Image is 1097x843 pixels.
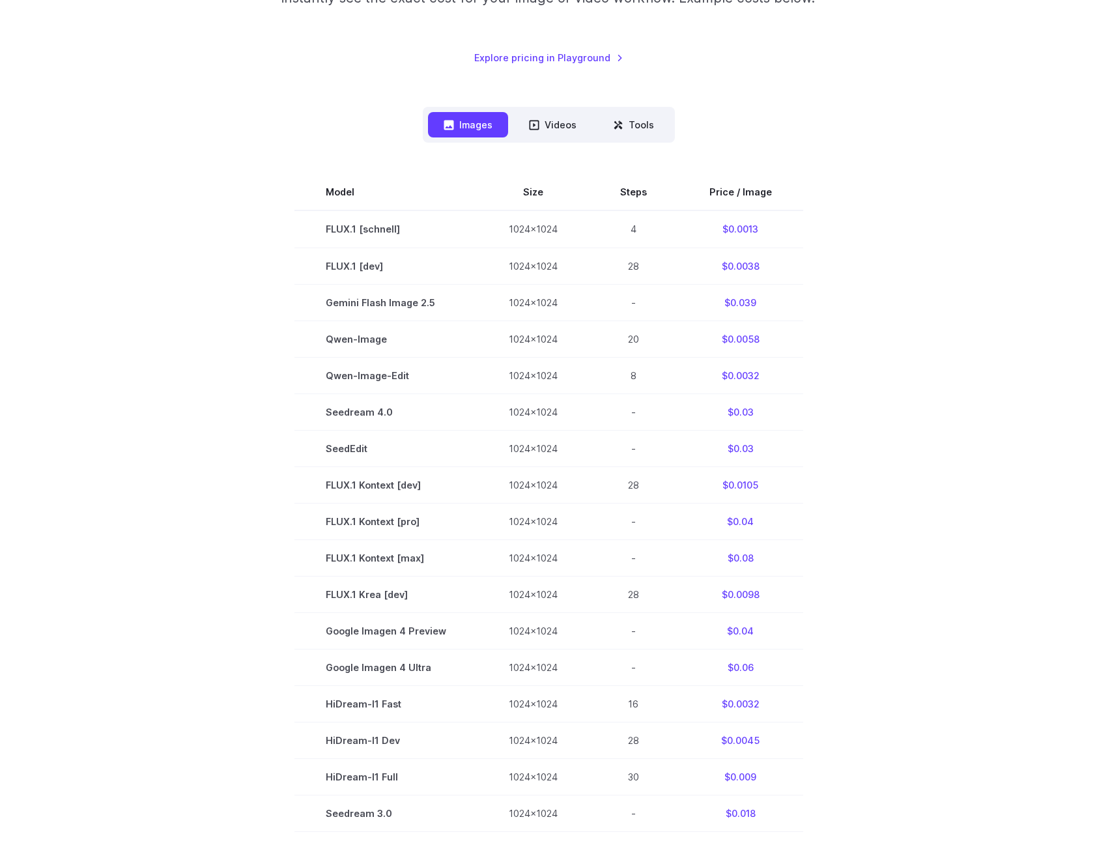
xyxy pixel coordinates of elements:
td: 20 [589,321,678,357]
td: Qwen-Image [294,321,477,357]
td: 1024x1024 [477,722,589,759]
td: FLUX.1 [dev] [294,248,477,284]
td: 1024x1024 [477,321,589,357]
td: 1024x1024 [477,613,589,650]
td: 1024x1024 [477,248,589,284]
td: - [589,430,678,466]
td: $0.018 [678,795,803,832]
button: Images [428,112,508,137]
td: - [589,284,678,321]
td: HiDream-I1 Full [294,759,477,795]
td: FLUX.1 Krea [dev] [294,576,477,612]
td: Qwen-Image-Edit [294,357,477,393]
td: HiDream-I1 Fast [294,686,477,722]
td: 28 [589,248,678,284]
td: $0.03 [678,430,803,466]
td: $0.0105 [678,466,803,503]
td: 1024x1024 [477,357,589,393]
th: Steps [589,174,678,210]
td: 8 [589,357,678,393]
button: Videos [513,112,592,137]
td: $0.0032 [678,686,803,722]
td: $0.08 [678,539,803,576]
td: 1024x1024 [477,686,589,722]
td: 1024x1024 [477,393,589,430]
td: 1024x1024 [477,650,589,686]
td: - [589,539,678,576]
td: 30 [589,759,678,795]
td: $0.04 [678,613,803,650]
td: FLUX.1 Kontext [dev] [294,466,477,503]
td: FLUX.1 Kontext [max] [294,539,477,576]
span: Gemini Flash Image 2.5 [326,295,446,310]
td: 1024x1024 [477,576,589,612]
td: 16 [589,686,678,722]
td: 1024x1024 [477,284,589,321]
td: $0.009 [678,759,803,795]
td: $0.039 [678,284,803,321]
button: Tools [597,112,670,137]
td: $0.0038 [678,248,803,284]
td: FLUX.1 Kontext [pro] [294,503,477,539]
td: - [589,503,678,539]
td: - [589,795,678,832]
td: $0.03 [678,393,803,430]
td: $0.0013 [678,210,803,248]
th: Size [477,174,589,210]
td: - [589,393,678,430]
td: 1024x1024 [477,503,589,539]
td: - [589,613,678,650]
td: 4 [589,210,678,248]
td: - [589,650,678,686]
td: Seedream 4.0 [294,393,477,430]
td: $0.0032 [678,357,803,393]
td: $0.0058 [678,321,803,357]
td: 1024x1024 [477,795,589,832]
td: Google Imagen 4 Preview [294,613,477,650]
a: Explore pricing in Playground [474,50,623,65]
td: 1024x1024 [477,759,589,795]
td: 28 [589,466,678,503]
td: Seedream 3.0 [294,795,477,832]
td: $0.0045 [678,722,803,759]
td: 1024x1024 [477,210,589,248]
td: 28 [589,722,678,759]
td: FLUX.1 [schnell] [294,210,477,248]
td: HiDream-I1 Dev [294,722,477,759]
td: 1024x1024 [477,539,589,576]
td: $0.04 [678,503,803,539]
td: Google Imagen 4 Ultra [294,650,477,686]
td: $0.06 [678,650,803,686]
td: 28 [589,576,678,612]
td: SeedEdit [294,430,477,466]
td: 1024x1024 [477,430,589,466]
th: Price / Image [678,174,803,210]
td: 1024x1024 [477,466,589,503]
th: Model [294,174,477,210]
td: $0.0098 [678,576,803,612]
